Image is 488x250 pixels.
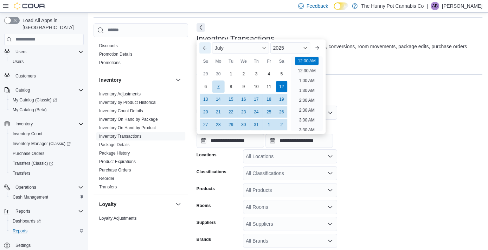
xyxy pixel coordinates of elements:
[10,227,84,235] span: Reports
[327,221,333,227] button: Open list of options
[273,45,284,51] span: 2025
[7,57,86,67] button: Users
[431,2,439,10] div: Angeline Buck
[13,241,84,250] span: Settings
[15,243,31,248] span: Settings
[263,56,275,67] div: Fr
[15,185,36,190] span: Operations
[197,152,217,158] label: Locations
[213,94,224,105] div: day-14
[10,149,84,158] span: Purchase Orders
[10,159,56,168] a: Transfers (Classic)
[334,2,348,10] input: Dark Mode
[10,139,73,148] a: Inventory Manager (Classic)
[10,169,33,177] a: Transfers
[200,81,211,92] div: day-6
[238,94,249,105] div: day-16
[13,48,29,56] button: Users
[238,81,249,92] div: day-9
[197,203,211,208] label: Rooms
[197,35,274,43] h3: Inventory Transactions
[14,2,46,10] img: Cova
[238,106,249,118] div: day-23
[225,94,237,105] div: day-15
[10,149,47,158] a: Purchase Orders
[13,86,33,94] button: Catalog
[7,226,86,236] button: Reports
[99,134,142,139] a: Inventory Transactions
[20,17,84,31] span: Load All Apps in [GEOGRAPHIC_DATA]
[265,134,333,148] input: Press the down key to open a popover containing a calendar.
[251,119,262,130] div: day-31
[13,218,41,224] span: Dashboards
[212,80,224,93] div: day-7
[15,87,30,93] span: Catalog
[13,241,33,250] a: Settings
[99,133,142,139] span: Inventory Transactions
[13,71,84,80] span: Customers
[426,2,428,10] p: |
[99,43,118,49] span: Discounts
[276,94,287,105] div: day-19
[327,204,333,210] button: Open list of options
[99,201,116,208] h3: Loyalty
[13,170,30,176] span: Transfers
[263,81,275,92] div: day-11
[263,68,275,80] div: day-4
[15,49,26,55] span: Users
[291,56,323,131] ul: Time
[99,224,150,229] a: Loyalty Redemption Values
[7,95,86,105] a: My Catalog (Classic)
[10,139,84,148] span: Inventory Manager (Classic)
[1,119,86,129] button: Inventory
[251,94,262,105] div: day-17
[99,76,121,83] h3: Inventory
[99,167,131,173] span: Purchase Orders
[99,60,121,65] span: Promotions
[212,42,269,54] div: Button. Open the month selector. July is currently selected.
[213,56,224,67] div: Mo
[10,106,84,114] span: My Catalog (Beta)
[251,56,262,67] div: Th
[99,159,136,164] a: Product Expirations
[15,73,36,79] span: Customers
[225,68,237,80] div: day-1
[296,126,317,134] li: 3:30 AM
[276,119,287,130] div: day-2
[99,91,141,97] span: Inventory Adjustments
[327,154,333,159] button: Open list of options
[197,237,211,242] label: Brands
[99,168,131,173] a: Purchase Orders
[99,125,156,131] span: Inventory On Hand by Product
[200,106,211,118] div: day-20
[99,151,130,156] a: Package History
[327,187,333,193] button: Open list of options
[213,106,224,118] div: day-21
[7,129,86,139] button: Inventory Count
[238,119,249,130] div: day-30
[99,100,156,105] span: Inventory by Product Historical
[99,150,130,156] span: Package History
[7,149,86,158] button: Purchase Orders
[15,208,30,214] span: Reports
[99,117,158,122] a: Inventory On Hand by Package
[13,194,48,200] span: Cash Management
[7,168,86,178] button: Transfers
[296,76,317,85] li: 1:00 AM
[13,72,39,80] a: Customers
[13,183,84,192] span: Operations
[225,56,237,67] div: Tu
[225,106,237,118] div: day-22
[197,43,479,58] div: View all inventory transaction details including, adjustments, conversions, room movements, packa...
[213,68,224,80] div: day-30
[99,216,137,221] a: Loyalty Adjustments
[295,57,319,65] li: 12:00 AM
[13,141,71,146] span: Inventory Manager (Classic)
[99,176,114,181] a: Reorder
[276,81,287,92] div: day-12
[296,96,317,105] li: 2:00 AM
[10,57,26,66] a: Users
[10,217,44,225] a: Dashboards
